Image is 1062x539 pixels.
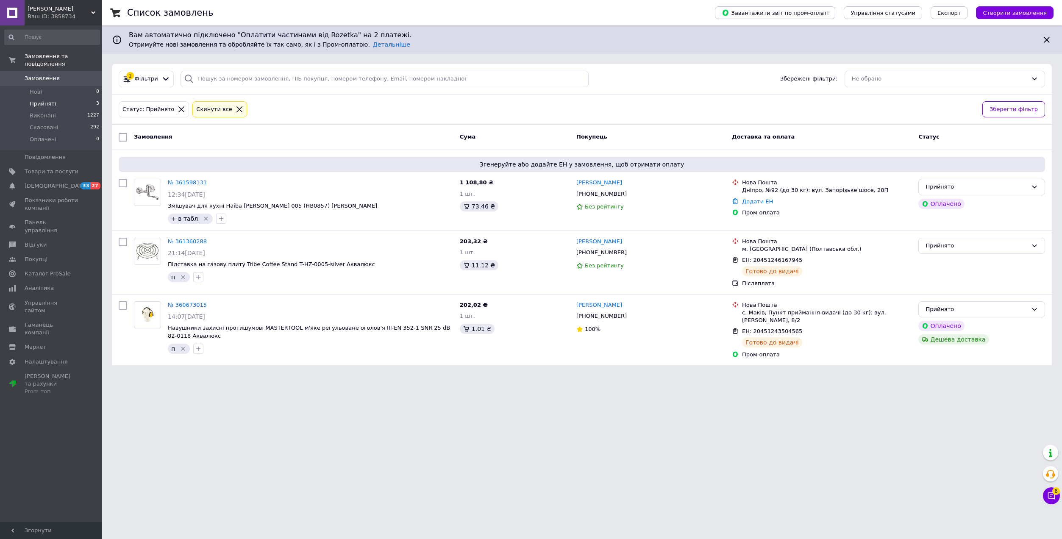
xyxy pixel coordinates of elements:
span: Замовлення [25,75,60,82]
svg: Видалити мітку [180,345,186,352]
span: Без рейтингу [585,203,624,210]
div: Нова Пошта [742,301,912,309]
span: Товари та послуги [25,168,78,175]
a: № 360673015 [168,302,207,308]
span: Замовлення та повідомлення [25,53,102,68]
button: Експорт [931,6,968,19]
span: ЕН: 20451243504565 [742,328,802,334]
div: Оплачено [918,321,964,331]
span: 12:34[DATE] [168,191,205,198]
span: Управління статусами [851,10,915,16]
a: [PERSON_NAME] [576,179,622,187]
span: Збережені фільтри: [780,75,838,83]
span: Прийняті [30,100,56,108]
img: Фото товару [134,238,161,264]
div: Післяплата [742,280,912,287]
input: Пошук [4,30,100,45]
span: Аквалюкс [28,5,91,13]
span: + в табл [171,215,198,222]
span: 202,02 ₴ [460,302,488,308]
a: Фото товару [134,238,161,265]
a: Створити замовлення [967,9,1054,16]
a: Навушники захисні протишумові MASTERTOOL м'яке регульоване оголов'я III-EN 352-1 SNR 25 dB 82-011... [168,325,450,339]
span: Нові [30,88,42,96]
span: Оплачені [30,136,56,143]
span: [DEMOGRAPHIC_DATA] [25,182,87,190]
span: 1 108,80 ₴ [460,179,493,186]
span: 1 шт. [460,249,475,256]
span: Завантажити звіт по пром-оплаті [722,9,828,17]
span: Скасовані [30,124,58,131]
div: Нова Пошта [742,238,912,245]
span: Панель управління [25,219,78,234]
div: 1 [126,72,134,80]
span: Гаманець компанії [25,321,78,336]
span: 0 [96,88,99,96]
a: Фото товару [134,301,161,328]
div: Не обрано [852,75,1028,83]
span: ЕН: 20451246167945 [742,257,802,263]
span: 33 [81,182,90,189]
span: Маркет [25,343,46,351]
input: Пошук за номером замовлення, ПІБ покупця, номером телефону, Email, номером накладної [181,71,589,87]
a: Додати ЕН [742,198,773,205]
div: Прийнято [926,305,1028,314]
span: Аналітика [25,284,54,292]
span: Отримуйте нові замовлення та обробляйте їх так само, як і з Пром-оплатою. [129,41,410,48]
button: Зберегти фільтр [982,101,1045,118]
span: Згенеруйте або додайте ЕН у замовлення, щоб отримати оплату [122,160,1042,169]
span: Управління сайтом [25,299,78,314]
div: м. [GEOGRAPHIC_DATA] (Полтавська обл.) [742,245,912,253]
svg: Видалити мітку [203,215,209,222]
span: Вам автоматично підключено "Оплатити частинами від Rozetka" на 2 платежі. [129,31,1035,40]
span: Показники роботи компанії [25,197,78,212]
a: № 361360288 [168,238,207,244]
img: Фото товару [134,179,161,206]
div: Готово до видачі [742,337,802,347]
button: Завантажити звіт по пром-оплаті [715,6,835,19]
div: Пром-оплата [742,351,912,358]
span: Виконані [30,112,56,119]
div: 1.01 ₴ [460,324,495,334]
div: Cкинути все [195,105,234,114]
span: п [171,345,175,352]
h1: Список замовлень [127,8,213,18]
div: с. Маків, Пункт приймання-видачі (до 30 кг): вул. [PERSON_NAME], 8/2 [742,309,912,324]
a: Підставка на газову плиту Tribe Coffee Stand T-HZ-0005-silver Аквалюкс [168,261,375,267]
div: [PHONE_NUMBER] [575,311,628,322]
span: Фільтри [135,75,158,83]
div: Оплачено [918,199,964,209]
div: Пром-оплата [742,209,912,217]
a: [PERSON_NAME] [576,301,622,309]
a: [PERSON_NAME] [576,238,622,246]
div: Прийнято [926,242,1028,250]
span: 1 шт. [460,191,475,197]
span: Покупець [576,133,607,140]
div: [PHONE_NUMBER] [575,189,628,200]
div: 73.46 ₴ [460,201,498,211]
span: 27 [90,182,100,189]
span: Замовлення [134,133,172,140]
div: Ваш ID: 3858734 [28,13,102,20]
span: Повідомлення [25,153,66,161]
span: 3 [96,100,99,108]
span: Зберегти фільтр [990,105,1038,114]
span: Створити замовлення [983,10,1047,16]
span: 292 [90,124,99,131]
span: 6 [1052,486,1060,494]
span: 14:07[DATE] [168,313,205,320]
span: Експорт [937,10,961,16]
span: 21:14[DATE] [168,250,205,256]
a: № 361598131 [168,179,207,186]
span: 203,32 ₴ [460,238,488,244]
a: Змішувач для кухні Haiba [PERSON_NAME] 005 (HB0857) [PERSON_NAME] [168,203,377,209]
span: Без рейтингу [585,262,624,269]
img: Фото товару [134,306,161,323]
span: п [171,274,175,281]
span: Cума [460,133,475,140]
span: 0 [96,136,99,143]
div: Статус: Прийнято [121,105,176,114]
